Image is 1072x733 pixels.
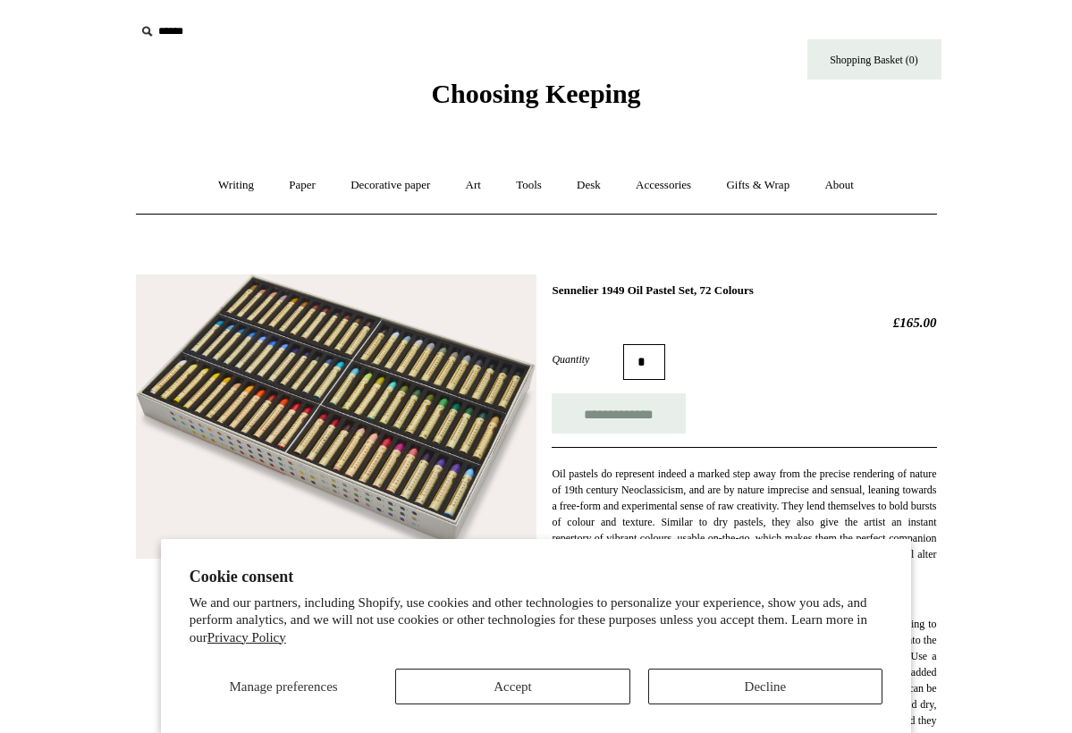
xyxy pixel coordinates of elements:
[561,162,617,209] a: Desk
[710,162,806,209] a: Gifts & Wrap
[552,315,936,331] h2: £165.00
[620,162,707,209] a: Accessories
[431,93,640,105] a: Choosing Keeping
[190,594,882,647] p: We and our partners, including Shopify, use cookies and other technologies to personalize your ex...
[202,162,270,209] a: Writing
[207,630,286,645] a: Privacy Policy
[808,162,870,209] a: About
[552,466,936,578] p: Oil pastels do represent indeed a marked step away from the precise rendering of nature of 19th c...
[136,274,536,560] img: Sennelier 1949 Oil Pastel Set, 72 Colours
[500,162,558,209] a: Tools
[648,669,882,704] button: Decline
[334,162,446,209] a: Decorative paper
[229,679,337,694] span: Manage preferences
[552,283,936,298] h1: Sennelier 1949 Oil Pastel Set, 72 Colours
[552,351,623,367] label: Quantity
[395,669,629,704] button: Accept
[431,79,640,108] span: Choosing Keeping
[273,162,332,209] a: Paper
[807,39,941,80] a: Shopping Basket (0)
[190,669,377,704] button: Manage preferences
[450,162,497,209] a: Art
[190,568,882,586] h2: Cookie consent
